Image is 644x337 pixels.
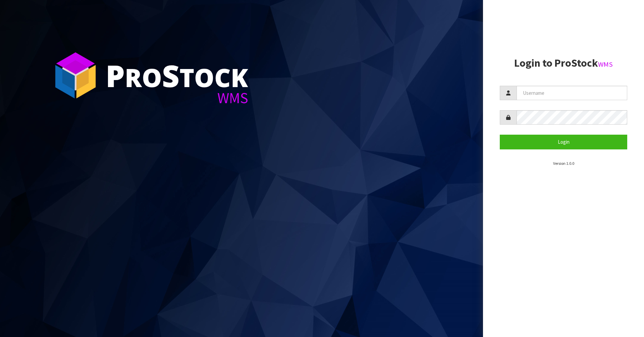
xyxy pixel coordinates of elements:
span: P [106,55,125,96]
img: ProStock Cube [50,50,101,100]
div: WMS [106,90,248,106]
h2: Login to ProStock [500,57,627,69]
div: ro tock [106,60,248,90]
small: WMS [598,60,613,69]
small: Version 1.0.0 [553,161,574,166]
span: S [162,55,179,96]
button: Login [500,135,627,149]
input: Username [517,86,627,100]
